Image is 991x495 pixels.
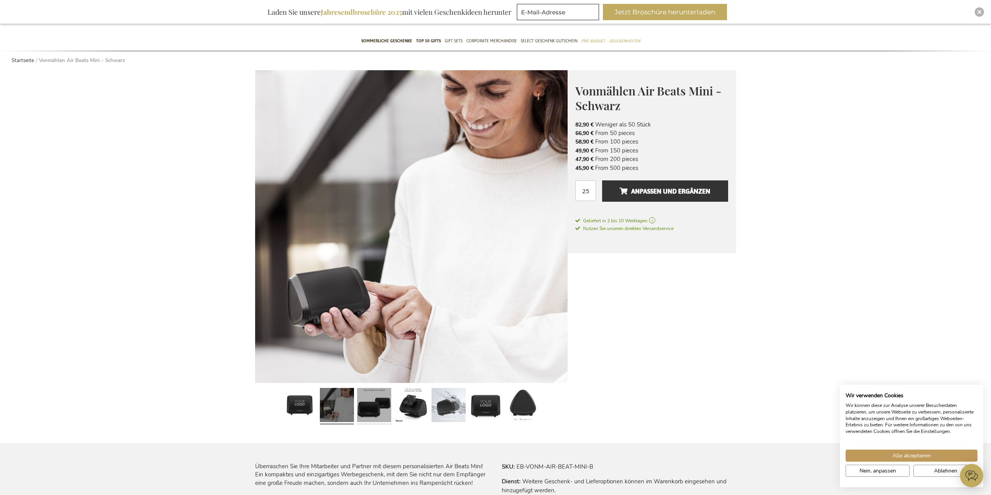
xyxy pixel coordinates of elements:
span: 45,90 € [575,164,594,172]
a: Vonmahlen Air Beats Mini [320,385,354,427]
a: Vonmahlen Air Beats Mini [506,385,540,427]
span: Nein, anpassen [860,467,896,475]
img: Close [977,10,982,14]
li: From 150 pieces [575,146,728,155]
span: Alle akzeptieren [893,452,931,460]
a: Vonmahlen Air Beats Mini [283,385,317,427]
span: TOP 50 Gifts [416,37,441,45]
li: From 50 pieces [575,129,728,137]
span: Gift Sets [445,37,463,45]
button: Alle verweigern cookies [913,465,977,477]
a: Vonmahlen Air Beats Mini [394,385,428,427]
span: 66,90 € [575,130,594,137]
form: marketing offers and promotions [517,4,601,22]
span: Corporate Merchandise [466,37,517,45]
span: Sommerliche geschenke [361,37,412,45]
button: Jetzt Broschüre herunterladen [603,4,727,20]
span: 82,90 € [575,121,594,128]
a: Vonmahlen Air Beats Mini [432,385,466,427]
li: From 100 pieces [575,137,728,146]
h2: Wir verwenden Cookies [846,392,977,399]
b: Jahresendbroschüre 2025 [321,7,402,17]
li: From 500 pieces [575,164,728,172]
span: Vonmählen Air Beats Mini - Schwarz [575,83,722,114]
button: cookie Einstellungen anpassen [846,465,910,477]
input: E-Mail-Adresse [517,4,599,20]
img: Vonmahlen Air Beats Mini [255,70,568,383]
iframe: belco-activator-frame [960,464,983,487]
span: Ablehnen [934,467,957,475]
div: Close [975,7,984,17]
p: Wir können diese zur Analyse unserer Besucherdaten platzieren, um unsere Webseite zu verbessern, ... [846,402,977,435]
span: 47,90 € [575,156,594,163]
a: Nutzen Sie unseren direkten Versandservice [575,224,673,232]
a: Startseite [12,57,34,64]
input: Menge [575,180,596,201]
li: From 200 pieces [575,155,728,163]
span: Anpassen und ergänzen [620,185,710,197]
span: 58,90 € [575,138,594,145]
span: Select Geschenk Gutschein [521,37,577,45]
span: 49,90 € [575,147,594,154]
span: Pro Budget [581,37,605,45]
button: Akzeptieren Sie alle cookies [846,450,977,462]
span: Nutzen Sie unseren direkten Versandservice [575,225,673,232]
li: Weniger als 50 Stück [575,120,728,129]
button: Anpassen und ergänzen [602,180,728,202]
a: Geliefert in 2 bis 10 Werktagen [575,217,728,224]
div: Laden Sie unsere mit vielen Geschenkideen herunter [264,4,515,20]
span: Gelegenheiten [609,37,640,45]
a: Vonmahlen Air Beats Mini [357,385,391,427]
a: Vonmahlen mini beats [469,385,503,427]
strong: Vonmählen Air Beats Mini - Schwarz [39,57,125,64]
